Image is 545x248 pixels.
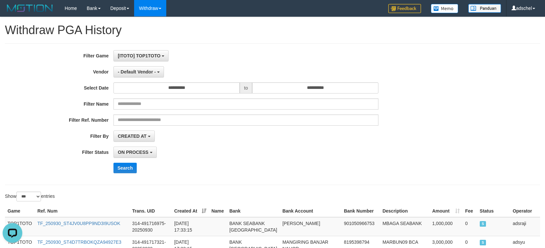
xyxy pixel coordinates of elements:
[37,221,120,226] a: TF_250930_ST4JV0U8PP9ND3I9USOK
[3,3,22,22] button: Open LiveChat chat widget
[462,205,477,217] th: Fee
[280,205,341,217] th: Bank Account
[240,82,252,93] span: to
[380,205,430,217] th: Description
[113,50,169,61] button: [ITOTO] TOP1TOTO
[227,205,280,217] th: Bank
[480,221,486,227] span: SUCCESS
[113,66,164,77] button: - Default Vendor -
[5,192,55,201] label: Show entries
[510,205,540,217] th: Operator
[118,69,156,74] span: - Default Vendor -
[468,4,501,13] img: panduan.png
[280,217,341,236] td: [PERSON_NAME]
[130,205,172,217] th: Trans. UID
[113,163,137,173] button: Search
[431,4,458,13] img: Button%20Memo.svg
[380,217,430,236] td: MBAGA SEABANK
[341,217,380,236] td: 901050966753
[5,217,35,236] td: TOP1TOTO
[172,217,209,236] td: [DATE] 17:33:15
[462,217,477,236] td: 0
[227,217,280,236] td: BANK SEABANK [GEOGRAPHIC_DATA]
[480,240,486,245] span: SUCCESS
[5,24,540,37] h1: Withdraw PGA History
[118,53,160,58] span: [ITOTO] TOP1TOTO
[5,3,55,13] img: MOTION_logo.png
[5,205,35,217] th: Game
[130,217,172,236] td: 314-491716975-20250930
[35,205,130,217] th: Ref. Num
[209,205,227,217] th: Name
[37,239,121,245] a: TF_250930_ST4D7TRBOKQZA94927E3
[113,147,156,158] button: ON PROCESS
[510,217,540,236] td: adsraji
[388,4,421,13] img: Feedback.jpg
[118,150,148,155] span: ON PROCESS
[430,217,462,236] td: 1,000,000
[341,205,380,217] th: Bank Number
[113,131,155,142] button: CREATED AT
[118,134,147,139] span: CREATED AT
[16,192,41,201] select: Showentries
[477,205,510,217] th: Status
[172,205,209,217] th: Created At: activate to sort column ascending
[430,205,462,217] th: Amount: activate to sort column ascending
